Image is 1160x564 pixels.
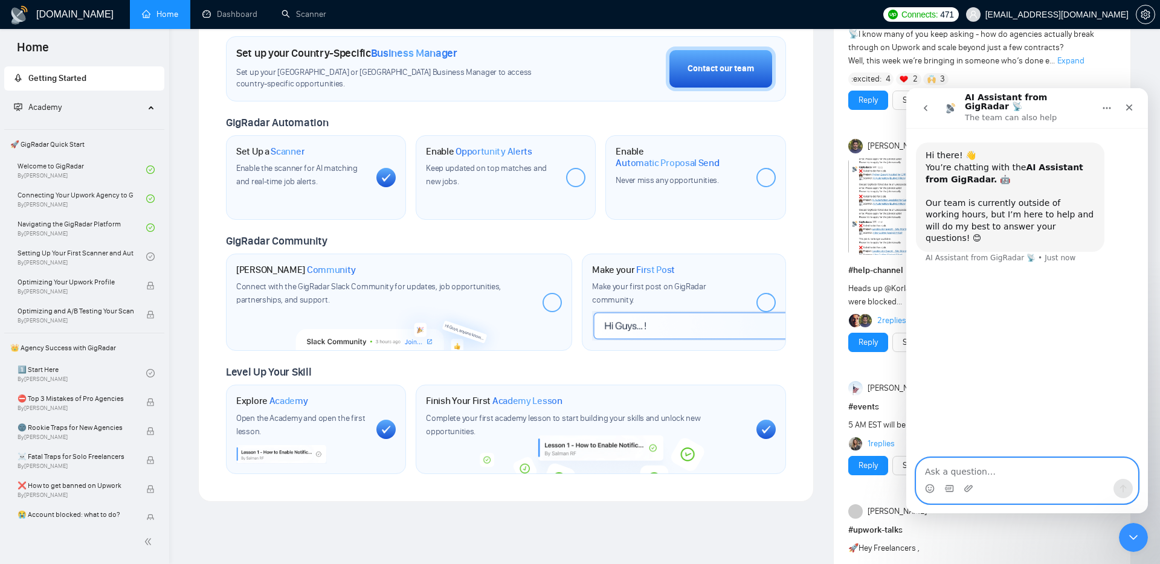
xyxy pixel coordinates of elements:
span: user [969,10,978,19]
a: See the details [903,94,956,107]
h1: # help-channel [848,264,1116,277]
iframe: Intercom live chat [1119,523,1148,552]
a: homeHome [142,9,178,19]
span: [PERSON_NAME] [868,382,927,395]
span: ❌ How to get banned on Upwork [18,479,134,492]
a: See the details [903,459,956,472]
span: GigRadar Community [226,234,327,248]
a: 1️⃣ Start HereBy[PERSON_NAME] [18,360,146,386]
img: slackcommunity-bg.png [295,301,503,350]
h1: Set Up a [236,146,304,158]
span: ⛔ Top 3 Mistakes of Pro Agencies [18,393,134,405]
span: Business Manager [371,46,457,60]
img: upwork-logo.png [888,10,898,19]
span: Expand [1057,56,1084,66]
a: setting [1136,10,1155,19]
span: By [PERSON_NAME] [18,492,134,499]
h1: Finish Your First [426,395,562,407]
span: ☠️ Fatal Traps for Solo Freelancers [18,450,134,463]
span: check-circle [146,369,155,377]
span: By [PERSON_NAME] [18,434,134,441]
span: 5 AM EST will be tough, will it be recorded? [848,420,1001,430]
span: check-circle [146,165,155,174]
img: Anisuzzaman Khan [848,381,863,396]
span: Keep updated on top matches and new jobs. [426,163,547,187]
a: Setting Up Your First Scanner and Auto-BidderBy[PERSON_NAME] [18,243,146,270]
h1: Enable [616,146,746,169]
span: check-circle [146,223,155,232]
img: Korlan [849,437,862,450]
span: 2 [913,73,918,85]
div: Contact our team [688,62,754,75]
span: Academy [269,395,308,407]
span: Optimizing Your Upwork Profile [18,276,134,288]
span: GigRadar Automation [226,116,328,129]
span: 😭 Account blocked: what to do? [18,508,134,521]
span: 🚀 GigRadar Quick Start [5,132,163,156]
button: See the details [892,333,966,352]
button: Contact our team [666,46,776,91]
span: Set up your [GEOGRAPHIC_DATA] or [GEOGRAPHIC_DATA] Business Manager to access country-specific op... [236,67,560,90]
button: See the details [892,456,966,475]
button: Reply [848,91,888,110]
a: 1replies [868,438,895,450]
span: Opportunity Alerts [456,146,532,158]
span: lock [146,456,155,464]
a: Navigating the GigRadar PlatformBy[PERSON_NAME] [18,214,146,241]
span: lock [146,514,155,522]
img: Toby Fox-Mason [859,314,872,327]
span: By [PERSON_NAME] [18,288,134,295]
span: Open the Academy and open the first lesson. [236,413,366,437]
img: Toby Fox-Mason [848,139,863,153]
span: lock [146,310,155,319]
button: See the details [892,91,966,110]
img: 🙌 [927,75,936,83]
span: 3 [940,73,945,85]
span: 👑 Agency Success with GigRadar [5,336,163,360]
a: Reply [859,94,878,107]
span: Community [307,264,356,276]
span: 471 [940,8,953,21]
span: fund-projection-screen [14,103,22,111]
a: Connecting Your Upwork Agency to GigRadarBy[PERSON_NAME] [18,185,146,212]
a: searchScanner [282,9,326,19]
span: Connects: [901,8,938,21]
h1: Explore [236,395,308,407]
span: lock [146,281,155,290]
span: rocket [14,74,22,82]
span: [PERSON_NAME] [868,139,927,153]
img: ❤️ [900,75,908,83]
span: lock [146,427,155,435]
span: double-left [144,536,156,548]
span: Heads up @Korlan @<> I had one proposal in this batch go through, rest were blocked... [848,283,1110,307]
span: Automatic Proposal Send [616,157,719,169]
h1: Set up your Country-Specific [236,46,457,60]
span: By [PERSON_NAME] [18,405,134,412]
iframe: Intercom live chat [906,88,1148,513]
a: 2replies [877,315,906,327]
button: Reply [848,456,888,475]
h1: Enable [426,146,532,158]
button: Reply [848,333,888,352]
span: Academy [14,102,62,112]
span: 📡 [848,29,859,39]
span: Academy [28,102,62,112]
a: Reply [859,336,878,349]
span: Scanner [271,146,304,158]
span: By [PERSON_NAME] [18,317,134,324]
a: See the details [903,336,956,349]
span: Home [7,39,59,64]
span: 4 [886,73,891,85]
